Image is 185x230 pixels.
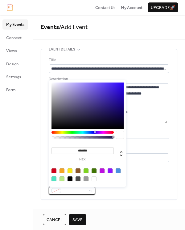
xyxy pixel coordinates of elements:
div: #F8E71C [68,168,72,173]
button: Cancel [43,214,66,225]
span: Save [72,217,83,223]
span: Form [6,87,16,93]
div: #4A90E2 [116,168,121,173]
span: My Account [121,5,142,11]
a: Design [2,59,28,69]
button: Save [69,214,86,225]
a: Form [2,85,28,95]
div: #D0021B [51,168,56,173]
span: Cancel [47,217,63,223]
div: Title [49,57,168,63]
div: #9B9B9B [84,176,88,181]
span: My Events [6,22,24,28]
img: logo [7,4,13,11]
span: Views [6,48,17,54]
label: hex [51,158,114,161]
span: Upgrade 🚀 [151,5,175,11]
a: Views [2,46,28,55]
span: Event details [49,46,75,53]
span: Design [6,61,18,67]
div: #000000 [68,176,72,181]
div: #FFFFFF [92,176,97,181]
a: Connect [2,33,28,42]
button: Upgrade🚀 [148,2,178,12]
div: #B8E986 [60,176,64,181]
span: Date and time [49,207,75,213]
div: #417505 [92,168,97,173]
span: Contact Us [95,5,116,11]
div: #7ED321 [84,168,88,173]
div: Description [49,76,168,82]
span: Connect [6,35,22,41]
span: Settings [6,74,21,80]
a: Events [41,22,59,33]
div: #F5A623 [60,168,64,173]
div: #BD10E0 [100,168,105,173]
div: #8B572A [76,168,80,173]
div: #4A4A4A [76,176,80,181]
a: My Account [121,4,142,10]
a: Settings [2,72,28,82]
a: Contact Us [95,4,116,10]
div: #9013FE [108,168,113,173]
a: My Events [2,19,28,29]
div: #50E3C2 [51,176,56,181]
span: / Add Event [59,22,88,33]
